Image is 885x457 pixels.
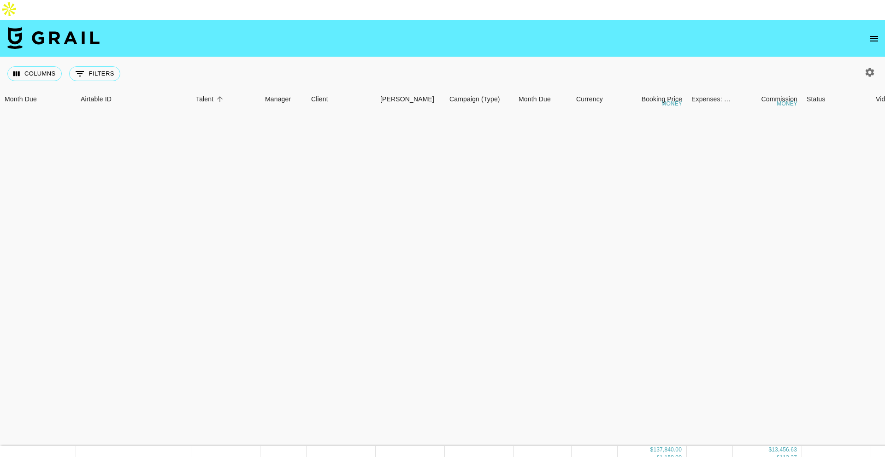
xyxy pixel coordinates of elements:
[7,27,100,49] img: Grail Talent
[761,90,797,108] div: Commission
[265,90,291,108] div: Manager
[445,90,514,108] div: Campaign (Type)
[687,90,733,108] div: Expenses: Remove Commission?
[768,446,772,454] div: $
[307,90,376,108] div: Client
[376,90,445,108] div: Booker
[802,90,871,108] div: Status
[642,90,682,108] div: Booking Price
[260,90,307,108] div: Manager
[650,446,654,454] div: $
[772,446,797,454] div: 13,456.63
[196,90,213,108] div: Talent
[76,90,191,108] div: Airtable ID
[311,90,328,108] div: Client
[661,101,682,106] div: money
[653,446,682,454] div: 137,840.00
[81,90,112,108] div: Airtable ID
[691,90,731,108] div: Expenses: Remove Commission?
[380,90,434,108] div: [PERSON_NAME]
[213,93,226,105] button: Sort
[449,90,500,108] div: Campaign (Type)
[576,90,603,108] div: Currency
[69,66,120,81] button: Show filters
[514,90,572,108] div: Month Due
[807,90,826,108] div: Status
[572,90,618,108] div: Currency
[777,101,797,106] div: money
[191,90,260,108] div: Talent
[865,29,883,48] button: open drawer
[7,66,62,81] button: Select columns
[5,90,37,108] div: Month Due
[519,90,551,108] div: Month Due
